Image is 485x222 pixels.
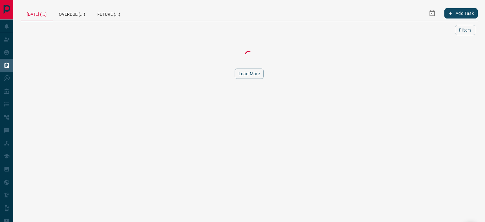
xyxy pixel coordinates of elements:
[235,69,264,79] button: Load More
[425,6,440,21] button: Select Date Range
[53,6,91,21] div: Overdue (...)
[91,6,126,21] div: Future (...)
[444,8,478,18] button: Add Task
[219,49,279,61] div: Loading
[21,6,53,21] div: [DATE] (...)
[455,25,475,35] button: Filters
